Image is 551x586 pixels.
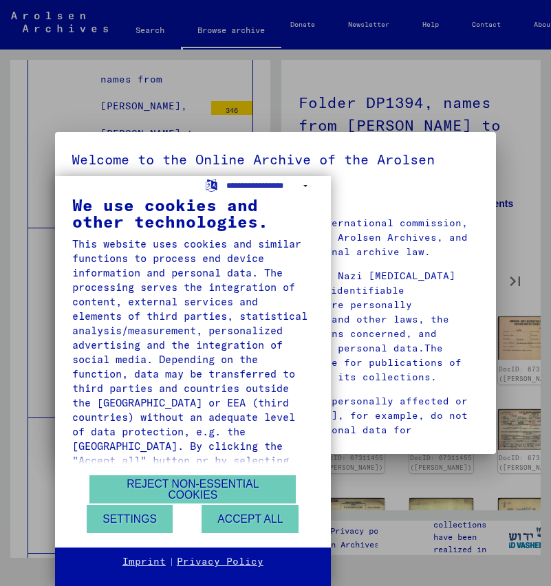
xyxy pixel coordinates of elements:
div: We use cookies and other technologies. [72,197,314,230]
div: This website uses cookies and similar functions to process end device information and personal da... [72,237,314,554]
button: Settings [87,505,173,533]
button: Accept all [202,505,299,533]
a: Privacy Policy [177,555,263,569]
button: Reject non-essential cookies [89,475,296,503]
a: Imprint [122,555,166,569]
